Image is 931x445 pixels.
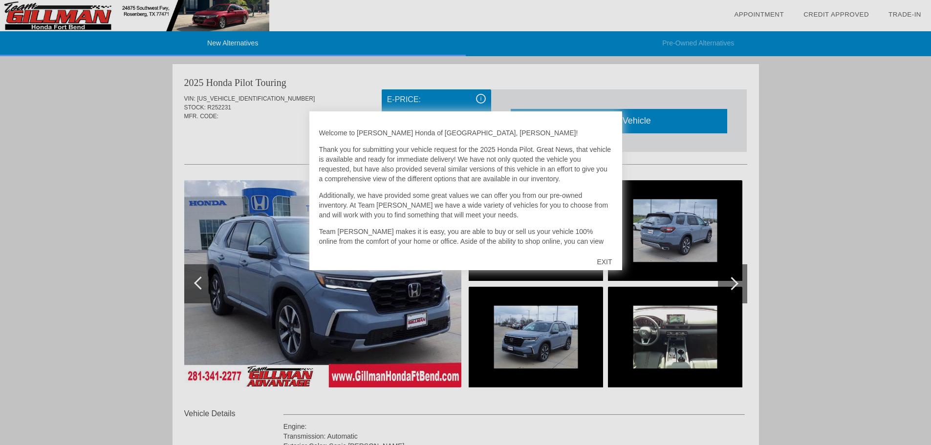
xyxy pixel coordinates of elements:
[888,11,921,18] a: Trade-In
[734,11,784,18] a: Appointment
[587,247,622,276] div: EXIT
[803,11,869,18] a: Credit Approved
[319,191,612,220] p: Additionally, we have provided some great values we can offer you from our pre-owned inventory. A...
[319,227,612,275] p: Team [PERSON_NAME] makes it is easy, you are able to buy or sell us your vehicle 100% online from...
[319,128,612,138] p: Welcome to [PERSON_NAME] Honda of [GEOGRAPHIC_DATA], [PERSON_NAME]!
[319,145,612,184] p: Thank you for submitting your vehicle request for the 2025 Honda Pilot. Great News, that vehicle ...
